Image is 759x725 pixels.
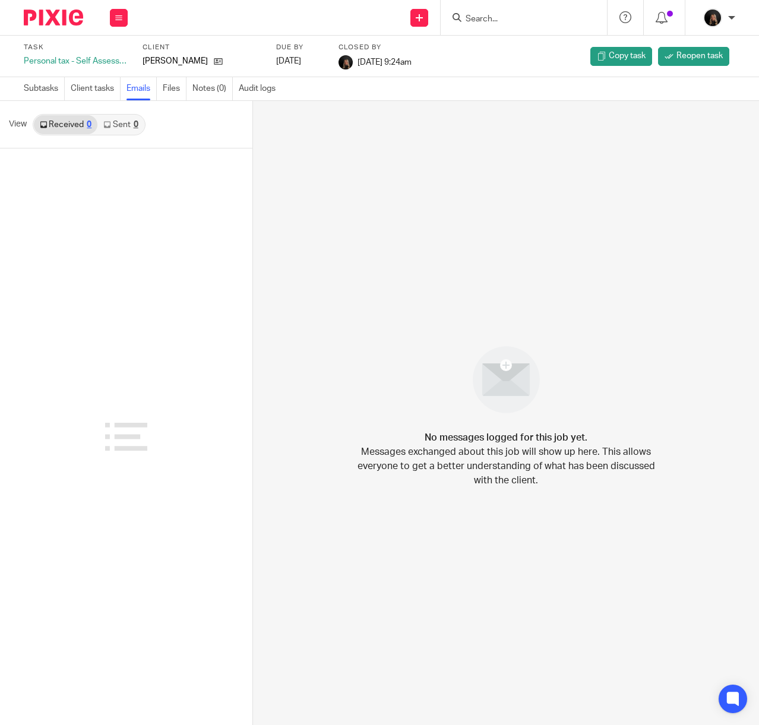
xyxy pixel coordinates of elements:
[276,55,324,67] div: [DATE]
[464,14,571,25] input: Search
[71,77,121,100] a: Client tasks
[143,55,208,67] p: [PERSON_NAME]
[24,10,83,26] img: Pixie
[349,445,663,487] p: Messages exchanged about this job will show up here. This allows everyone to get a better underst...
[87,121,91,129] div: 0
[358,58,412,67] span: [DATE] 9:24am
[24,77,65,100] a: Subtasks
[163,77,186,100] a: Files
[239,77,282,100] a: Audit logs
[9,118,27,131] span: View
[24,55,128,67] div: Personal tax - Self Assessment
[192,77,233,100] a: Notes (0)
[676,50,723,62] span: Reopen task
[24,43,128,52] label: Task
[465,338,548,421] img: image
[703,8,722,27] img: 455A9867.jpg
[590,47,652,66] a: Copy task
[339,55,353,69] img: 455A9867.jpg
[34,115,97,134] a: Received0
[658,47,729,66] a: Reopen task
[609,50,646,62] span: Copy task
[276,43,324,52] label: Due by
[425,430,587,445] h4: No messages logged for this job yet.
[143,43,261,52] label: Client
[126,77,157,100] a: Emails
[339,43,412,52] label: Closed by
[97,115,144,134] a: Sent0
[134,121,138,129] div: 0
